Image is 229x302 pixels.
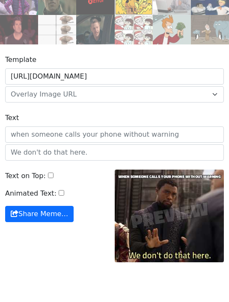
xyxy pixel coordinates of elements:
[76,15,114,45] img: VM5U5VX.jpeg
[115,15,153,45] img: dragon.jpg
[191,15,229,45] img: noah.jpg
[11,90,208,100] span: Overlay Image URL
[38,15,76,45] img: panik-kalm-panik.jpg
[11,91,77,99] span: Overlay Image URL
[5,206,74,223] button: Share Meme…
[5,69,224,85] input: Background Image URL
[5,171,46,182] label: Text on Top:
[5,189,57,199] label: Animated Text:
[5,145,224,161] input: We don't do that here.
[153,15,191,45] img: money.jpg
[5,113,19,123] label: Text
[5,87,224,103] span: Overlay Image URL
[5,55,36,65] label: Template
[5,127,224,143] input: when someone calls your phone without warning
